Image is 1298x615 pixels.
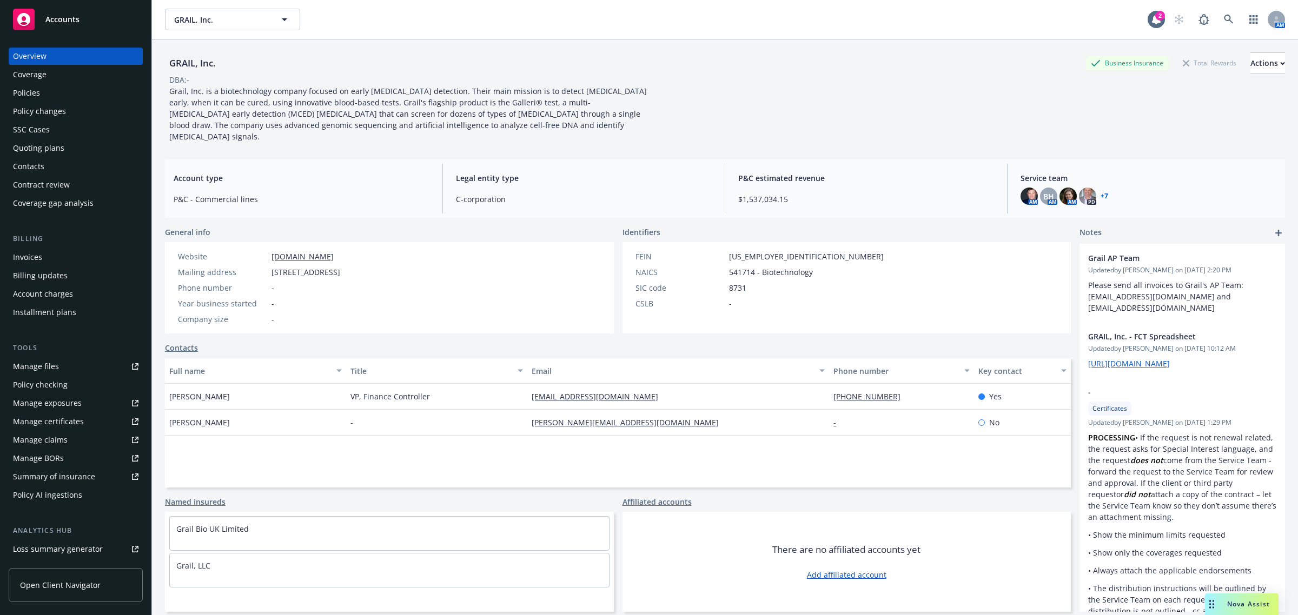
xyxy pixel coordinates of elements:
span: Updated by [PERSON_NAME] on [DATE] 1:29 PM [1088,418,1276,427]
a: Accounts [9,4,143,35]
a: Invoices [9,249,143,266]
div: Actions [1250,53,1285,73]
div: Drag to move [1205,593,1218,615]
a: Loss summary generator [9,540,143,558]
a: Coverage [9,66,143,83]
div: GRAIL, Inc. - FCT SpreadsheetUpdatedby [PERSON_NAME] on [DATE] 10:12 AM[URL][DOMAIN_NAME] [1080,322,1285,378]
div: Email [532,365,813,377]
div: Website [178,251,267,262]
p: • Show only the coverages requested [1088,547,1276,558]
button: Email [527,358,829,384]
p: • If the request is not renewal related, the request asks for Special Interest language, and the ... [1088,432,1276,523]
a: [URL][DOMAIN_NAME] [1088,358,1170,369]
div: Policy changes [13,103,66,120]
div: Contract review [13,176,70,193]
div: Title [350,365,511,377]
span: Updated by [PERSON_NAME] on [DATE] 2:20 PM [1088,265,1276,275]
button: Key contact [974,358,1071,384]
div: Billing updates [13,267,68,284]
span: Account type [174,172,429,184]
div: Full name [169,365,330,377]
span: Identifiers [622,226,660,238]
div: Overview [13,48,47,65]
a: Named insureds [165,496,226,507]
a: Manage files [9,358,143,375]
div: CSLB [635,298,725,309]
div: Manage claims [13,431,68,449]
a: Policy AI ingestions [9,486,143,504]
img: photo [1021,188,1038,205]
a: Search [1218,9,1240,30]
span: VP, Finance Controller [350,391,430,402]
div: SSC Cases [13,121,50,138]
span: - [729,298,732,309]
div: Total Rewards [1177,56,1242,70]
div: GRAIL, Inc. [165,56,220,70]
div: SIC code [635,282,725,293]
div: Grail AP TeamUpdatedby [PERSON_NAME] on [DATE] 2:20 PMPlease send all invoices to Grail's AP Team... [1080,244,1285,322]
a: Manage claims [9,431,143,449]
span: [PERSON_NAME] [169,417,230,428]
a: Quoting plans [9,139,143,157]
a: Manage exposures [9,395,143,412]
div: Contacts [13,158,44,175]
div: DBA: - [169,74,189,85]
a: Grail Bio UK Limited [176,524,249,534]
span: C-corporation [456,193,712,205]
a: [DOMAIN_NAME] [271,251,334,262]
span: Grail AP Team [1088,252,1248,264]
span: Certificates [1092,404,1127,413]
div: Year business started [178,298,267,309]
button: Actions [1250,52,1285,74]
span: $1,537,034.15 [738,193,994,205]
a: Manage BORs [9,450,143,467]
div: Analytics hub [9,525,143,536]
div: Installment plans [13,304,76,321]
a: [EMAIL_ADDRESS][DOMAIN_NAME] [532,391,667,402]
div: Company size [178,313,267,325]
div: Loss summary generator [13,540,103,558]
div: Manage certificates [13,413,84,430]
div: Policies [13,84,40,102]
p: • Show the minimum limits requested [1088,529,1276,540]
div: Policy checking [13,376,68,393]
a: Add affiliated account [807,569,886,580]
div: Summary of insurance [13,468,95,485]
span: P&C - Commercial lines [174,193,429,205]
span: No [989,417,999,428]
div: Coverage [13,66,47,83]
div: Invoices [13,249,42,266]
span: There are no affiliated accounts yet [772,543,920,556]
a: Policies [9,84,143,102]
span: Service team [1021,172,1276,184]
a: add [1272,226,1285,239]
a: Coverage gap analysis [9,195,143,212]
span: - [1088,386,1248,398]
em: did not [1124,489,1151,499]
span: [PERSON_NAME] [169,391,230,402]
a: Switch app [1243,9,1264,30]
button: Title [346,358,527,384]
span: GRAIL, Inc. - FCT Spreadsheet [1088,331,1248,342]
a: +7 [1101,193,1108,199]
a: Manage certificates [9,413,143,430]
div: NAICS [635,266,725,278]
a: Start snowing [1168,9,1190,30]
img: photo [1059,188,1077,205]
a: Installment plans [9,304,143,321]
a: Report a Bug [1193,9,1215,30]
div: Quoting plans [13,139,64,157]
a: Policy checking [9,376,143,393]
div: Account charges [13,285,73,303]
a: Contract review [9,176,143,193]
button: GRAIL, Inc. [165,9,300,30]
span: Nova Assist [1227,599,1270,609]
span: Accounts [45,15,80,24]
button: Full name [165,358,346,384]
button: Nova Assist [1205,593,1279,615]
div: 2 [1155,11,1165,21]
span: 8731 [729,282,746,293]
div: Key contact [978,365,1055,377]
span: Open Client Navigator [20,579,101,591]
